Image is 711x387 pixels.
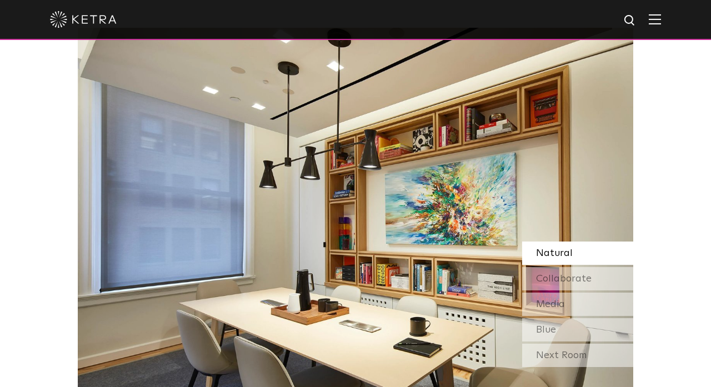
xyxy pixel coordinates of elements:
span: Media [536,299,565,309]
img: search icon [623,14,637,28]
span: Collaborate [536,274,592,284]
img: Hamburger%20Nav.svg [649,14,661,24]
span: Natural [536,248,573,258]
span: Blue [536,325,556,335]
div: Next Room [522,344,633,367]
img: ketra-logo-2019-white [50,11,117,28]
